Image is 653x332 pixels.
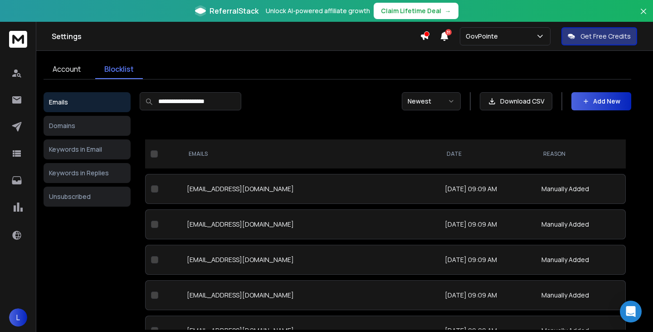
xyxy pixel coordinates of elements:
[44,60,90,79] a: Account
[44,116,131,136] button: Domains
[536,174,626,204] td: Manually Added
[44,139,131,159] button: Keywords in Email
[181,245,439,275] td: [EMAIL_ADDRESS][DOMAIN_NAME]
[52,31,420,42] h1: Settings
[593,97,620,106] p: Add New
[536,245,626,275] td: Manually Added
[439,209,536,239] td: [DATE] 09:09 AM
[445,6,451,15] span: →
[638,5,649,27] button: Close banner
[9,308,27,327] button: L
[95,60,143,79] a: Blocklist
[439,139,536,168] th: DATE
[439,174,536,204] td: [DATE] 09:09 AM
[181,174,439,204] td: [EMAIL_ADDRESS][DOMAIN_NAME]
[210,5,258,16] span: ReferralStack
[44,163,131,183] button: Keywords in Replies
[620,301,642,322] div: Open Intercom Messenger
[445,29,452,35] span: 31
[44,92,131,112] button: Emails
[181,139,439,168] th: EMAILS
[580,32,631,41] p: Get Free Credits
[536,139,626,168] th: REASON
[439,245,536,275] td: [DATE] 09:09 AM
[536,280,626,310] td: Manually Added
[374,3,458,19] button: Claim Lifetime Deal→
[402,92,461,110] button: Newest
[181,209,439,239] td: [EMAIL_ADDRESS][DOMAIN_NAME]
[466,32,502,41] p: GovPointe
[571,92,631,110] button: Add New
[44,187,131,207] button: Unsubscribed
[266,6,370,15] p: Unlock AI-powered affiliate growth
[536,209,626,239] td: Manually Added
[439,280,536,310] td: [DATE] 09:09 AM
[181,280,439,310] td: [EMAIL_ADDRESS][DOMAIN_NAME]
[561,27,637,45] button: Get Free Credits
[480,92,552,110] button: Download CSV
